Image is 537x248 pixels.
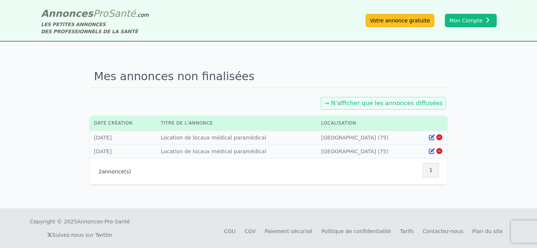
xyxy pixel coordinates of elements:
[324,100,443,107] a: → N'afficher que les annonces diffusées
[429,148,435,154] i: Modifier l'annonce
[89,116,156,131] th: Date création
[317,131,424,145] td: [GEOGRAPHIC_DATA] (75)
[41,21,149,35] div: LES PETITES ANNONCES DES PROFESSIONNELS DE LA SANTÉ
[156,131,317,145] td: Location de locaux médical paramédical
[108,8,136,19] span: Santé
[41,8,93,19] span: Annonces
[436,134,442,140] i: Supprimer l'annonce
[224,228,236,234] a: CGU
[156,145,317,158] td: Location de locaux médical paramédical
[317,116,424,131] th: Localisation
[77,218,130,225] a: Annonces-Pro-Santé
[445,14,497,27] button: Mon Compte
[245,228,256,234] a: CGV
[429,166,433,174] span: 1
[136,12,148,18] span: .com
[156,116,317,131] th: Titre de l'annonce
[93,8,109,19] span: Pro
[472,228,503,234] a: Plan du site
[423,228,463,234] a: Contactez-nous
[429,134,435,140] i: Modifier l'annonce
[321,228,391,234] a: Politique de confidentialité
[317,145,424,158] td: [GEOGRAPHIC_DATA] (75)
[89,65,447,88] h1: Mes annonces non finalisées
[89,131,156,145] td: [DATE]
[365,14,434,27] a: Votre annonce gratuite
[47,232,113,238] a: Suivez-nous sur Twitter
[30,218,130,225] div: Copyright © 2025
[89,145,156,158] td: [DATE]
[41,8,149,19] a: AnnoncesProSanté.com
[436,148,442,154] i: Supprimer l'annonce
[98,168,131,175] p: annonce(s)
[98,169,102,175] span: 2
[400,228,414,234] a: Tarifs
[423,163,439,177] nav: Pagination
[265,228,313,234] a: Paiement sécurisé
